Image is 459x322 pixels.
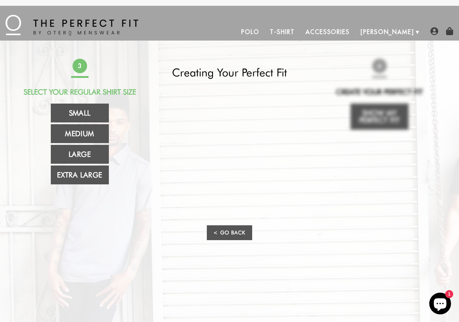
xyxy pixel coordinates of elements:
a: < Go Back [207,225,252,240]
img: user-account-icon.png [430,27,438,35]
a: T-Shirt [265,23,300,41]
inbox-online-store-chat: Shopify online store chat [427,293,453,316]
img: shopping-bag-icon.png [446,27,454,35]
h2: Creating Your Perfect Fit [165,66,294,79]
a: [PERSON_NAME] [355,23,419,41]
h2: Select Your Regular Shirt Size [16,88,144,96]
a: Small [51,104,109,122]
a: Accessories [300,23,355,41]
a: Medium [51,124,109,143]
img: The Perfect Fit - by Otero Menswear - Logo [5,15,138,35]
a: Large [51,145,109,164]
a: Extra Large [51,166,109,184]
span: 3 [72,58,87,74]
a: Polo [236,23,265,41]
